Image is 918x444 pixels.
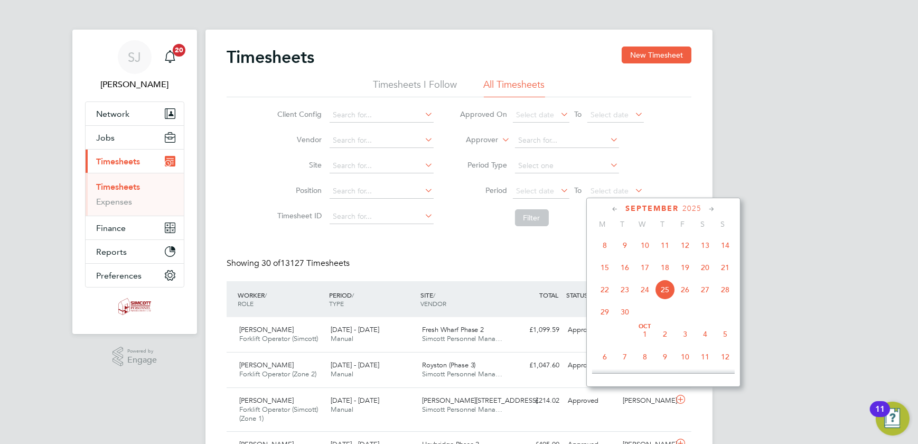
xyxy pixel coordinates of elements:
span: 13127 Timesheets [261,258,350,269]
span: 4 [695,324,715,344]
span: / [265,291,267,299]
span: 5 [715,324,735,344]
button: New Timesheet [622,47,691,63]
div: Approved [564,357,619,374]
span: 9 [615,235,635,255]
div: £214.02 [509,392,564,410]
div: Approved [564,392,619,410]
span: W [632,219,652,229]
span: To [572,107,585,121]
span: 26 [675,280,695,300]
span: / [352,291,354,299]
input: Search for... [515,133,619,148]
label: Period Type [460,160,508,170]
span: 22 [595,280,615,300]
span: 21 [715,257,735,277]
span: To [572,183,585,197]
span: 10 [675,347,695,367]
span: 6 [595,347,615,367]
span: Shaun Jex [85,78,184,91]
span: [PERSON_NAME] [239,360,294,369]
span: Select date [591,110,629,119]
label: Client Config [275,109,322,119]
span: 9 [655,347,675,367]
span: 7 [615,347,635,367]
span: Oct [635,324,655,329]
span: Manual [331,369,353,378]
span: Reports [96,247,127,257]
span: [DATE] - [DATE] [331,396,379,405]
div: SITE [418,285,509,313]
span: VENDOR [420,299,446,308]
h2: Timesheets [227,47,314,68]
li: Timesheets I Follow [373,78,457,97]
span: Manual [331,405,353,414]
button: Timesheets [86,150,184,173]
span: 15 [595,257,615,277]
button: Finance [86,216,184,239]
div: Timesheets [86,173,184,216]
span: Forklift Operator (Simcott) [239,334,318,343]
a: Expenses [96,197,132,207]
span: 20 [695,257,715,277]
span: Network [96,109,129,119]
input: Search for... [330,209,434,224]
span: [DATE] - [DATE] [331,360,379,369]
span: 27 [695,280,715,300]
span: Forklift Operator (Zone 2) [239,369,316,378]
input: Search for... [330,184,434,199]
span: 16 [615,257,635,277]
input: Search for... [330,133,434,148]
label: Vendor [275,135,322,144]
span: 12 [715,347,735,367]
nav: Main navigation [72,30,197,334]
span: 23 [615,280,635,300]
span: Royston (Phase 3) [422,360,476,369]
span: 1 [635,324,655,344]
a: Powered byEngage [113,347,157,367]
span: 20 [173,44,185,57]
span: Select date [517,186,555,196]
span: 30 of [261,258,280,269]
span: T [612,219,632,229]
div: STATUS [564,285,619,304]
span: 25 [655,280,675,300]
a: 20 [160,40,181,74]
div: PERIOD [326,285,418,313]
span: S [692,219,713,229]
span: S [713,219,733,229]
span: 8 [635,347,655,367]
span: Powered by [127,347,157,356]
span: Finance [96,223,126,233]
span: [PERSON_NAME][STREET_ADDRESS] [422,396,538,405]
span: 24 [635,280,655,300]
span: Simcott Personnel Mana… [422,369,503,378]
span: [DATE] - [DATE] [331,325,379,334]
span: Timesheets [96,156,140,166]
img: simcott-logo-retina.png [118,298,152,315]
span: Select date [517,110,555,119]
span: M [592,219,612,229]
button: Open Resource Center, 11 new notifications [876,402,910,436]
span: 11 [655,235,675,255]
span: [PERSON_NAME] [239,396,294,405]
a: Go to home page [85,298,184,315]
span: 19 [675,257,695,277]
div: £1,099.59 [509,321,564,339]
div: [PERSON_NAME] [619,392,673,410]
label: Approver [451,135,499,145]
span: 8 [595,235,615,255]
span: 12 [675,235,695,255]
input: Search for... [330,159,434,173]
span: SJ [128,50,142,64]
span: Simcott Personnel Mana… [422,405,503,414]
label: Position [275,186,322,195]
label: Timesheet ID [275,211,322,220]
span: 2025 [682,204,701,213]
span: Select date [591,186,629,196]
input: Search for... [330,108,434,123]
li: All Timesheets [484,78,545,97]
span: 28 [715,280,735,300]
span: 13 [695,235,715,255]
span: Manual [331,334,353,343]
